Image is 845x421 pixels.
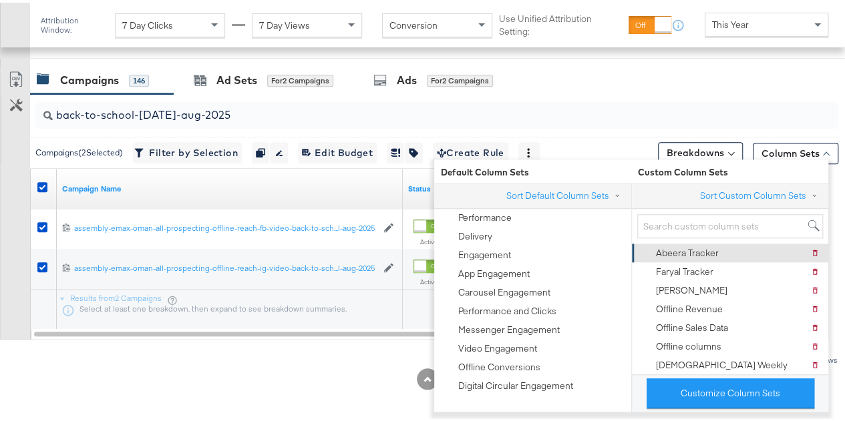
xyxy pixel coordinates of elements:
[631,163,728,176] span: Custom Column Sets
[216,70,257,85] div: Ad Sets
[458,265,530,278] div: App Engagement
[458,302,556,315] div: Performance and Clicks
[408,181,464,191] a: Shows the current state of your Ad Campaign.
[458,209,512,222] div: Performance
[133,139,242,161] button: Filter by Selection
[656,263,713,276] div: Faryal Tracker
[712,16,749,28] span: This Year
[129,72,149,84] div: 146
[74,220,377,231] div: assembly-emax-oman-all-prospecting-offline-reach-fb-video-back-to-sch...l-aug-2025
[656,244,719,257] div: Abeera Tracker
[499,10,623,35] label: Use Unified Attribution Setting:
[35,144,123,156] div: Campaigns ( 2 Selected)
[298,139,377,161] button: Edit Budget
[427,72,493,84] div: for 2 Campaigns
[53,94,768,120] input: Search Campaigns by Name, ID or Objective
[259,17,310,29] span: 7 Day Views
[74,260,377,271] div: assembly-emax-oman-all-prospecting-offline-reach-ig-video-back-to-sch...l-aug-2025
[413,275,444,284] label: Active
[433,139,508,161] button: Create Rule
[437,142,504,159] span: Create Rule
[137,142,238,159] span: Filter by Selection
[699,186,823,200] button: Sort Custom Column Sets
[302,142,373,159] span: Edit Budget
[458,321,560,334] div: Messenger Engagement
[389,17,438,29] span: Conversion
[753,140,838,161] button: Column Sets
[656,282,727,294] div: [PERSON_NAME]
[434,163,631,176] span: Default Column Sets
[637,212,823,236] input: Search custom column sets
[458,358,540,371] div: Offline Conversions
[458,246,511,259] div: Engagement
[656,319,728,332] div: Offline Sales Data
[658,139,743,161] button: Breakdowns
[656,356,788,369] div: [DEMOGRAPHIC_DATA] Weekly
[458,340,537,352] div: Video Engagement
[40,13,108,32] div: Attribution Window:
[74,220,377,232] a: assembly-emax-oman-all-prospecting-offline-reach-fb-video-back-to-sch...l-aug-2025
[397,70,417,85] div: Ads
[60,70,119,85] div: Campaigns
[267,72,333,84] div: for 2 Campaigns
[413,235,444,244] label: Active
[458,377,573,390] div: Digital Circular Engagement
[656,300,723,313] div: Offline Revenue
[506,186,626,200] button: Sort Default Column Sets
[62,181,397,191] a: Your campaign name.
[74,260,377,272] a: assembly-emax-oman-all-prospecting-offline-reach-ig-video-back-to-sch...l-aug-2025
[122,17,173,29] span: 7 Day Clicks
[656,338,721,350] div: Offline columns
[458,284,550,296] div: Carousel Engagement
[458,228,492,240] div: Delivery
[647,376,814,406] button: Customize Column Sets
